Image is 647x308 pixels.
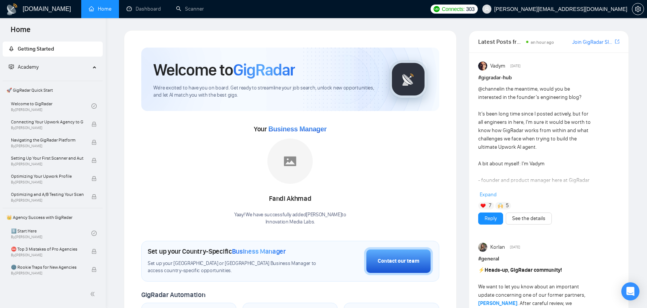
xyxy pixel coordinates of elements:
span: Optimizing and A/B Testing Your Scanner for Better Results [11,191,83,198]
h1: Set up your Country-Specific [148,247,286,256]
span: setting [632,6,644,12]
span: By [PERSON_NAME] [11,144,83,148]
span: 🚀 GigRadar Quick Start [3,83,102,98]
span: By [PERSON_NAME] [11,253,83,257]
div: Fandi Akhmad [234,192,346,205]
a: export [615,38,619,45]
span: [DATE] [510,244,520,251]
span: an hour ago [531,40,554,45]
a: Join GigRadar Slack Community [572,38,613,46]
a: homeHome [89,6,111,12]
img: upwork-logo.png [434,6,440,12]
span: fund-projection-screen [9,64,14,69]
div: Open Intercom Messenger [621,282,639,300]
span: lock [91,249,97,254]
span: Navigating the GigRadar Platform [11,136,83,144]
img: Vadym [478,62,487,71]
a: dashboardDashboard [127,6,161,12]
span: lock [91,140,97,145]
span: Optimizing Your Upwork Profile [11,172,83,180]
span: By [PERSON_NAME] [11,126,83,130]
span: Setting Up Your First Scanner and Auto-Bidder [11,154,83,162]
span: Connects: [442,5,465,13]
img: placeholder.png [267,139,313,184]
span: Vadym [490,62,505,70]
span: By [PERSON_NAME] [11,198,83,203]
span: Academy [18,64,39,70]
span: ⚡ [478,267,485,273]
img: logo [6,3,18,15]
span: rocket [9,46,14,51]
span: 5 [506,202,509,209]
span: Connecting Your Upwork Agency to GigRadar [11,118,83,126]
span: Business Manager [268,125,326,133]
span: export [615,38,619,45]
span: Getting Started [18,46,54,52]
span: [DATE] [510,63,520,69]
img: Korlan [478,243,487,252]
span: lock [91,267,97,272]
h1: Welcome to [153,60,295,80]
span: Your [254,125,327,133]
p: Innovation Media Labs . [234,219,346,226]
span: GigRadar Automation [141,291,205,299]
a: [PERSON_NAME] [478,300,517,306]
a: searchScanner [176,6,204,12]
button: Contact our team [364,247,433,275]
h1: # gigradar-hub [478,74,619,82]
span: 303 [466,5,474,13]
li: Getting Started [3,42,103,57]
img: 🙌 [498,203,503,208]
span: lock [91,176,97,181]
a: setting [632,6,644,12]
h1: # general [478,255,619,263]
span: 👑 Agency Success with GigRadar [3,210,102,225]
span: lock [91,122,97,127]
span: double-left [90,290,97,298]
span: lock [91,194,97,199]
span: lock [91,158,97,163]
span: By [PERSON_NAME] [11,162,83,166]
div: Yaay! We have successfully added [PERSON_NAME] to [234,211,346,226]
button: Reply [478,213,503,225]
span: Home [5,24,37,40]
a: Welcome to GigRadarBy[PERSON_NAME] [11,98,91,114]
a: Reply [485,214,497,223]
button: setting [632,3,644,15]
span: GigRadar [233,60,295,80]
span: Business Manager [232,247,286,256]
span: 7 [489,202,491,209]
img: ❤️ [480,203,486,208]
span: Academy [9,64,39,70]
span: Korlan [490,243,505,251]
span: check-circle [91,103,97,109]
span: Latest Posts from the GigRadar Community [478,37,524,46]
span: user [484,6,489,12]
span: By [PERSON_NAME] [11,271,83,276]
span: check-circle [91,231,97,236]
strong: Heads-up, GigRadar community! [485,267,562,273]
span: @channel [478,86,500,92]
button: See the details [506,213,552,225]
img: gigradar-logo.png [389,60,427,98]
a: 1️⃣ Start HereBy[PERSON_NAME] [11,225,91,242]
span: We're excited to have you on board. Get ready to streamline your job search, unlock new opportuni... [153,85,377,99]
span: ⛔ Top 3 Mistakes of Pro Agencies [11,245,83,253]
div: Contact our team [378,257,419,265]
a: See the details [512,214,545,223]
span: Set up your [GEOGRAPHIC_DATA] or [GEOGRAPHIC_DATA] Business Manager to access country-specific op... [148,260,319,274]
span: 🌚 Rookie Traps for New Agencies [11,263,83,271]
span: By [PERSON_NAME] [11,180,83,185]
span: Expand [480,191,497,198]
